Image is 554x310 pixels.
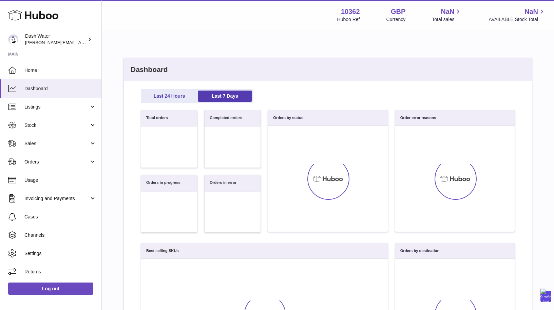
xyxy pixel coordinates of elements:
[400,248,440,253] h3: Orders by destination
[146,248,179,253] h3: Best selling SKUs
[198,91,252,102] a: Last 7 Days
[8,34,18,44] img: james@dash-water.com
[24,195,89,202] span: Invoicing and Payments
[146,115,168,122] h3: Total orders
[341,7,360,16] strong: 10362
[8,283,93,295] a: Log out
[441,7,454,16] span: NaN
[24,214,96,220] span: Cases
[524,7,538,16] span: NaN
[146,180,180,187] h3: Orders in progress
[24,140,89,147] span: Sales
[489,16,546,23] span: AVAILABLE Stock Total
[124,58,532,81] h2: Dashboard
[24,250,96,257] span: Settings
[432,7,462,23] a: NaN Total sales
[24,232,96,238] span: Channels
[432,16,462,23] span: Total sales
[24,269,96,275] span: Returns
[273,115,303,120] h3: Orders by status
[24,104,89,110] span: Listings
[386,16,406,23] div: Currency
[489,7,546,23] a: NaN AVAILABLE Stock Total
[24,177,96,183] span: Usage
[25,40,136,45] span: [PERSON_NAME][EMAIL_ADDRESS][DOMAIN_NAME]
[400,115,436,120] h3: Order error reasons
[24,85,96,92] span: Dashboard
[24,122,89,129] span: Stock
[337,16,360,23] div: Huboo Ref
[210,115,242,122] h3: Completed orders
[391,7,405,16] strong: GBP
[210,180,236,187] h3: Orders in error
[24,159,89,165] span: Orders
[142,91,196,102] a: Last 24 Hours
[24,67,96,74] span: Home
[25,33,86,46] div: Dash Water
